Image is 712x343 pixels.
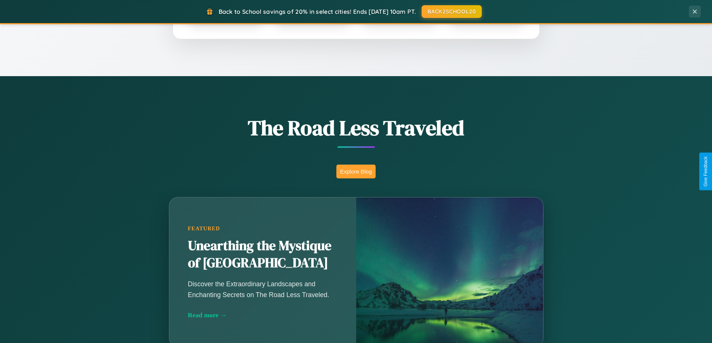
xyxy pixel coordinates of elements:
[188,311,337,319] div: Read more →
[188,225,337,232] div: Featured
[132,113,580,142] h1: The Road Less Traveled
[336,165,376,178] button: Explore Blog
[703,156,708,187] div: Give Feedback
[188,237,337,272] h2: Unearthing the Mystique of [GEOGRAPHIC_DATA]
[188,279,337,300] p: Discover the Extraordinary Landscapes and Enchanting Secrets on The Road Less Traveled.
[422,5,482,18] button: BACK2SCHOOL20
[219,8,416,15] span: Back to School savings of 20% in select cities! Ends [DATE] 10am PT.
